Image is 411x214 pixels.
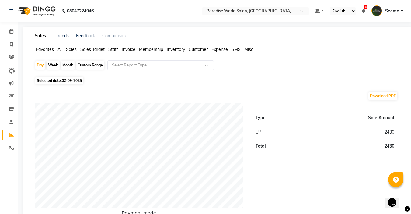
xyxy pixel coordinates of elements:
[76,61,104,70] div: Custom Range
[371,5,382,16] img: Seema
[362,8,365,14] a: 6
[211,47,228,52] span: Expense
[252,125,302,139] td: UPI
[364,5,367,9] span: 6
[302,111,398,125] th: Sale Amount
[16,2,57,20] img: logo
[108,47,118,52] span: Staff
[252,111,302,125] th: Type
[244,47,253,52] span: Misc
[122,47,135,52] span: Invoice
[252,139,302,153] td: Total
[80,47,105,52] span: Sales Target
[368,92,397,100] button: Download PDF
[61,61,75,70] div: Month
[32,30,48,41] a: Sales
[66,47,77,52] span: Sales
[385,8,399,14] span: Seema
[62,78,82,83] span: 02-09-2025
[56,33,69,38] a: Trends
[302,125,398,139] td: 2430
[302,139,398,153] td: 2430
[102,33,126,38] a: Comparison
[57,47,62,52] span: All
[232,47,241,52] span: SMS
[35,61,45,70] div: Day
[139,47,163,52] span: Membership
[167,47,185,52] span: Inventory
[189,47,208,52] span: Customer
[385,190,405,208] iframe: chat widget
[76,33,95,38] a: Feedback
[35,77,83,84] span: Selected date:
[36,47,54,52] span: Favorites
[47,61,60,70] div: Week
[67,2,94,20] b: 08047224946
